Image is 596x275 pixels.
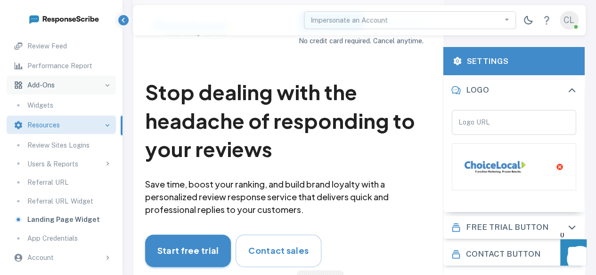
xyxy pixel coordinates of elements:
a: Help Center [537,11,556,30]
p: Resources [27,120,60,130]
a: Landing Page Widget [7,210,115,229]
h6: Contact Button [451,249,540,259]
a: Referral URL [7,173,115,192]
a: Widgets [7,96,115,115]
a: Review Feed [7,37,115,55]
div: Users & Reports [7,155,115,173]
iframe: Front Chat [551,233,592,273]
h6: Settings [443,47,585,75]
p: Account [27,252,54,263]
div: Resources [7,116,115,134]
a: Referral URL Widget [7,192,115,211]
img: logo [28,13,99,25]
a: App Credentials [7,229,115,248]
div: Add-Ons [7,76,115,94]
div: Free Trial Button [443,216,585,239]
a: Review Sites Logins [7,136,115,155]
p: Add-Ons [27,80,55,90]
p: Referral URL [27,177,69,188]
button: Open [501,14,513,26]
div: Logo [443,101,585,212]
p: Review Sites Logins [27,140,90,150]
p: Landing Page Widget [27,214,100,225]
button: Start free trial [145,235,231,267]
p: App Credentials [27,233,78,244]
img: image [460,158,531,176]
p: Referral URL Widget [27,196,93,206]
div: Contact Button [443,243,585,266]
p: Performance Report [27,61,92,71]
p: Review Feed [27,41,67,51]
div: Save time, boost your ranking, and build brand loyalty with a personalized review response servic... [145,178,432,216]
p: Widgets [27,100,53,110]
h6: Logo [451,85,489,95]
div: Logo [443,80,585,101]
div: Account [7,248,115,267]
div: CL [560,11,579,30]
a: Contact sales [236,235,321,267]
h1: Stop dealing with the headache of responding to your reviews [145,78,432,163]
h6: Free Trial Button [451,222,548,233]
p: Users & Reports [27,159,78,169]
p: No credit card required. Cancel anytime. [299,36,432,46]
a: Performance Report [7,56,115,75]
